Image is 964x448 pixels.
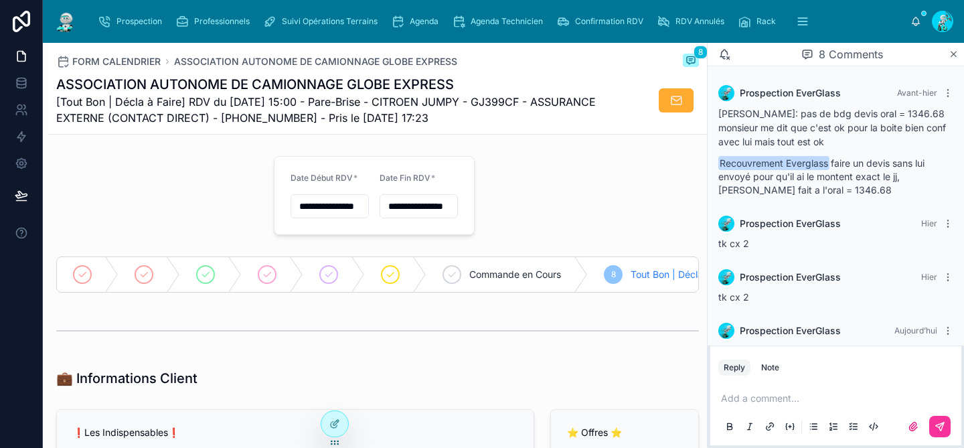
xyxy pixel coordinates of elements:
span: Date Fin RDV [380,173,430,183]
span: Prospection EverGlass [740,217,841,230]
div: faire un devis sans lui envoyé pour qu'il ai le montent exact le jj, [PERSON_NAME] fait a l'oral ... [718,106,953,197]
a: Agenda [387,9,448,33]
span: [Tout Bon | Décla à Faire] RDV du [DATE] 15:00 - Pare-Brise - CITROEN JUMPY - GJ399CF - ASSURANCE... [56,94,598,126]
span: Tout Bon | Décla à [GEOGRAPHIC_DATA] [631,268,809,281]
span: 8 Comments [819,46,883,62]
span: RDV Annulés [675,16,724,27]
span: ❗Les Indispensables❗ [73,427,179,438]
a: Agenda Technicien [448,9,552,33]
div: scrollable content [88,7,910,36]
span: Avant-hier [897,88,937,98]
p: [PERSON_NAME]: pas de bdg devis oral = 1346.68 monsieur me dit que c'est ok pour la boite bien co... [718,106,953,149]
span: Commande en Cours [469,268,561,281]
span: FORM CALENDRIER [72,55,161,68]
a: RDV Annulés [653,9,734,33]
span: ⭐ Offres ⭐ [567,427,622,438]
div: Note [761,362,779,373]
span: 8 [694,46,708,59]
span: Agenda Technicien [471,16,543,27]
span: Hier [921,272,937,282]
a: Professionnels [171,9,259,33]
img: App logo [54,11,78,32]
button: Reply [718,360,750,376]
a: FORM CALENDRIER [56,55,161,68]
span: TK CX2 SMS CONF [718,345,805,356]
span: Prospection EverGlass [740,271,841,284]
a: ASSOCIATION AUTONOME DE CAMIONNAGE GLOBE EXPRESS [174,55,457,68]
h1: ASSOCIATION AUTONOME DE CAMIONNAGE GLOBE EXPRESS [56,75,598,94]
span: Prospection EverGlass [740,86,841,100]
span: Confirmation RDV [575,16,643,27]
span: 8 [611,269,616,280]
span: Aujourd’hui [894,325,937,335]
span: Prospection EverGlass [740,324,841,338]
span: tk cx 2 [718,291,749,303]
span: Hier [921,218,937,228]
a: Confirmation RDV [552,9,653,33]
button: Note [756,360,785,376]
a: Prospection [94,9,171,33]
h1: 💼 Informations Client [56,369,197,388]
span: Professionnels [194,16,250,27]
span: tk cx 2 [718,238,749,249]
button: 8 [683,54,699,70]
span: Agenda [410,16,438,27]
span: Date Début RDV [291,173,353,183]
span: Recouvrement Everglass [718,156,829,170]
a: Rack [734,9,785,33]
span: Rack [756,16,776,27]
a: Suivi Opérations Terrains [259,9,387,33]
span: Suivi Opérations Terrains [282,16,378,27]
span: Prospection [116,16,162,27]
